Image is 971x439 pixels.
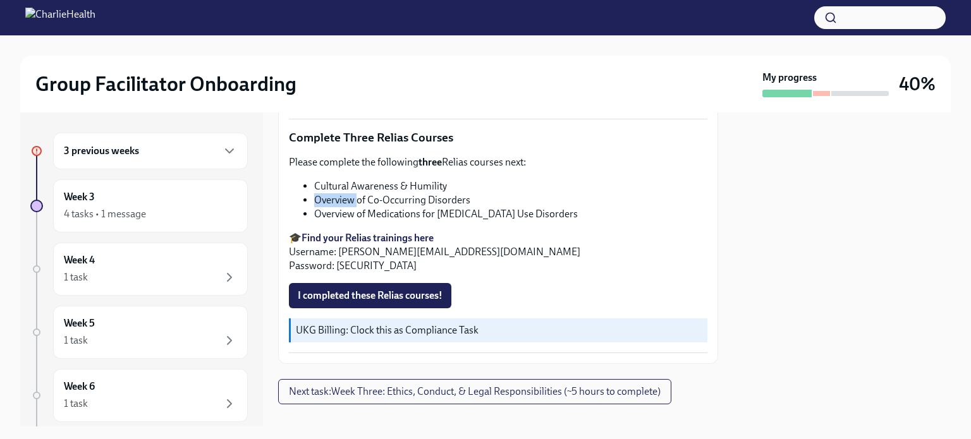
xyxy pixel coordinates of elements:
[64,380,95,394] h6: Week 6
[30,179,248,232] a: Week 34 tasks • 1 message
[762,71,817,85] strong: My progress
[314,207,707,221] li: Overview of Medications for [MEDICAL_DATA] Use Disorders
[30,369,248,422] a: Week 61 task
[35,71,296,97] h2: Group Facilitator Onboarding
[64,316,95,330] h6: Week 5
[296,323,702,337] p: UKG Billing: Clock this as Compliance Task
[64,334,88,347] div: 1 task
[314,179,707,193] li: Cultural Awareness & Humility
[418,156,442,168] strong: three
[25,8,95,28] img: CharlieHealth
[53,133,248,169] div: 3 previous weeks
[289,385,661,398] span: Next task : Week Three: Ethics, Conduct, & Legal Responsibilities (~5 hours to complete)
[289,231,707,273] p: 🎓 Username: [PERSON_NAME][EMAIL_ADDRESS][DOMAIN_NAME] Password: [SECURITY_DATA]
[289,155,707,169] p: Please complete the following Relias courses next:
[314,193,707,207] li: Overview of Co-Occurring Disorders
[298,289,443,302] span: I completed these Relias courses!
[289,283,451,308] button: I completed these Relias courses!
[30,243,248,296] a: Week 41 task
[30,306,248,359] a: Week 51 task
[64,144,139,158] h6: 3 previous weeks
[64,270,88,284] div: 1 task
[64,253,95,267] h6: Week 4
[302,232,434,244] a: Find your Relias trainings here
[64,397,88,411] div: 1 task
[64,190,95,204] h6: Week 3
[289,129,707,146] p: Complete Three Relias Courses
[64,207,146,221] div: 4 tasks • 1 message
[899,73,936,95] h3: 40%
[278,379,671,404] button: Next task:Week Three: Ethics, Conduct, & Legal Responsibilities (~5 hours to complete)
